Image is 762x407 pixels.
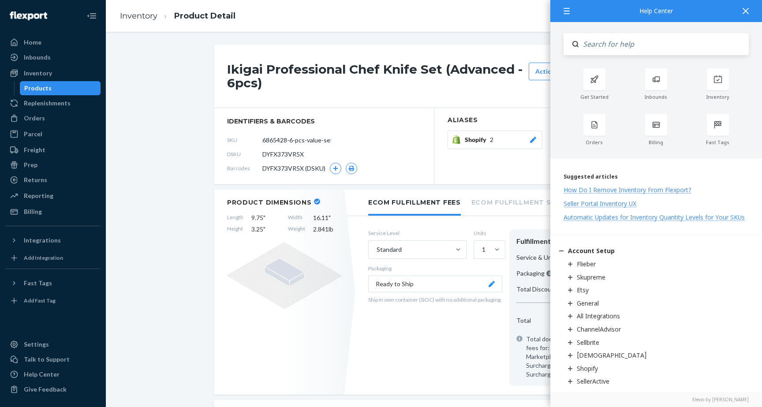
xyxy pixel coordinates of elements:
a: Parcel [5,127,101,141]
span: 2.841 lb [313,225,342,234]
p: Total [516,316,531,325]
a: Help Center [5,367,101,381]
div: Orders [564,139,625,146]
div: Sellbrite [577,338,599,347]
input: Search [579,33,749,55]
div: SellerActive [577,377,609,385]
li: Ecom Fulfillment Fees [368,190,461,216]
div: All Integrations [577,312,620,320]
div: Fulfillment Cost [516,236,635,246]
div: Standard [377,245,402,254]
span: Shopify [465,135,490,144]
button: Integrations [5,233,101,247]
a: Prep [5,158,101,172]
div: Get Started [564,94,625,100]
img: Flexport logo [10,11,47,20]
div: General [577,299,599,307]
div: Talk to Support [24,355,70,364]
div: Fast Tags [24,279,52,288]
div: Add Integration [24,254,63,261]
div: Help Center [24,370,60,379]
div: ChannelAdvisor [577,325,621,333]
div: Fast Tags [687,139,749,146]
span: SKU [227,136,262,144]
div: Account Setup [568,246,615,255]
div: Flieber [577,260,596,268]
span: identifiers & barcodes [227,117,421,126]
button: Actions [529,63,575,80]
label: Units [474,229,502,237]
span: Length [227,213,243,222]
a: Returns [5,173,101,187]
a: Inventory [5,66,101,80]
a: Replenishments [5,96,101,110]
div: Inventory [24,69,52,78]
div: Reporting [24,191,53,200]
div: Products [24,84,52,93]
div: Give Feedback [24,385,67,394]
p: Total Discount [516,285,557,294]
span: DYFX373VR5X (DSKU) [262,164,325,173]
span: Weight [288,225,305,234]
p: Packaging [368,265,502,272]
div: Orders [24,114,45,123]
button: Close Navigation [83,7,101,25]
div: Settings [24,340,49,349]
input: 1 [481,245,482,254]
span: 3.25 [251,225,280,234]
span: " [263,225,265,233]
li: Ecom Fulfillment Storage Fees [471,190,601,214]
div: Add Fast Tag [24,297,56,304]
a: Add Fast Tag [5,294,101,308]
span: 16.11 [313,213,342,222]
h2: Aliases [448,117,642,123]
button: Fast Tags [5,276,101,290]
ol: breadcrumbs [113,3,243,29]
div: Inbounds [24,53,51,62]
div: Actions [535,67,569,76]
p: Ship in own container (SIOC) with no additional packaging. [368,296,502,303]
a: Home [5,35,101,49]
h1: Ikigai Professional Chef Knife Set (Advanced - 6pcs) [227,63,524,90]
span: " [263,214,265,221]
div: How Do I Remove Inventory From Flexport? [564,186,691,194]
button: Give Feedback [5,382,101,396]
span: Total does not include fees for: Value Added Services, Marketplaces Carrier Restrictions Surcharg... [526,335,635,379]
div: Automatic Updates for Inventory Quantity Levels for Your SKUs [564,213,745,221]
a: Settings [5,337,101,351]
span: DYFX373VR5X [262,150,304,159]
span: " [329,214,331,221]
div: Replenishments [24,99,71,108]
label: Service Level [368,229,467,237]
a: Talk to Support [5,352,101,366]
div: Returns [24,175,47,184]
a: Inbounds [5,50,101,64]
div: Etsy [577,286,589,294]
div: Shopify [577,364,598,373]
div: Parcel [24,130,42,138]
div: Inventory [687,94,749,100]
div: Integrations [24,236,61,245]
input: Standard [376,245,377,254]
a: Orders [5,111,101,125]
div: Billing [625,139,687,146]
div: GeekSeller [577,390,607,399]
span: Height [227,225,243,234]
div: Prep [24,161,37,169]
span: DSKU [227,150,262,158]
span: Width [288,213,305,222]
div: Home [24,38,41,47]
div: 1 [482,245,486,254]
a: Elevio by [PERSON_NAME] [564,396,749,403]
span: Suggested articles [564,173,618,180]
button: Shopify2 [448,131,542,149]
div: Skupreme [577,273,605,281]
a: Add Integration [5,251,101,265]
a: Reporting [5,189,101,203]
div: Freight [24,146,45,154]
span: Barcodes [227,164,262,172]
div: Billing [24,207,42,216]
h2: Product Dimensions [227,198,312,206]
a: Product Detail [174,11,235,21]
a: Billing [5,205,101,219]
